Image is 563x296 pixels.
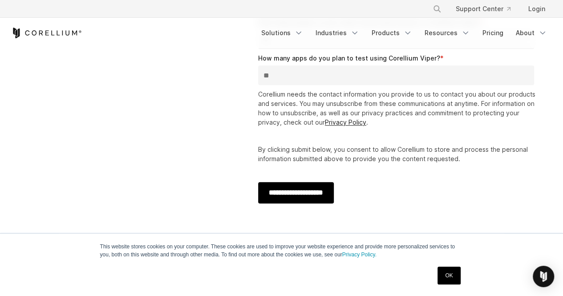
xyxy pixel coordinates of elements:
p: By clicking submit below, you consent to allow Corellium to store and process the personal inform... [258,145,538,163]
a: Resources [419,25,475,41]
span: How many apps do you plan to test using Corellium Viper? [258,54,440,62]
a: Solutions [256,25,308,41]
p: This website stores cookies on your computer. These cookies are used to improve your website expe... [100,243,463,259]
p: Corellium needs the contact information you provide to us to contact you about our products and s... [258,89,538,127]
div: Navigation Menu [256,25,552,41]
a: Privacy Policy [325,118,366,126]
div: Open Intercom Messenger [533,266,554,287]
div: Navigation Menu [422,1,552,17]
a: Support Center [449,1,518,17]
a: Login [521,1,552,17]
button: Search [429,1,445,17]
a: Pricing [477,25,509,41]
a: About [510,25,552,41]
a: Privacy Policy. [342,251,377,258]
a: Products [366,25,417,41]
a: Industries [310,25,365,41]
a: Corellium Home [11,28,82,38]
a: OK [437,267,460,284]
